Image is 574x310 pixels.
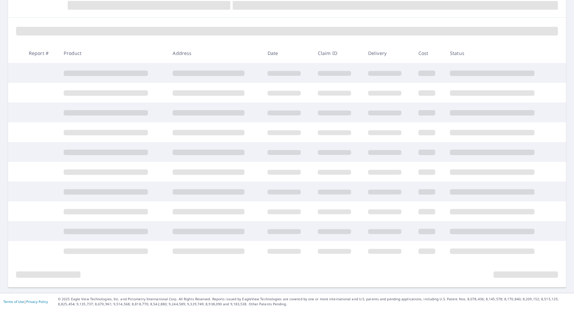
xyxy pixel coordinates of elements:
th: Address [167,43,262,63]
th: Status [445,43,554,63]
th: Claim ID [312,43,363,63]
p: © 2025 Eagle View Technologies, Inc. and Pictometry International Corp. All Rights Reserved. Repo... [58,297,571,307]
th: Date [262,43,312,63]
th: Report # [23,43,59,63]
p: | [3,300,48,304]
a: Privacy Policy [26,299,48,304]
a: Terms of Use [3,299,24,304]
th: Product [58,43,167,63]
th: Cost [413,43,445,63]
th: Delivery [363,43,413,63]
